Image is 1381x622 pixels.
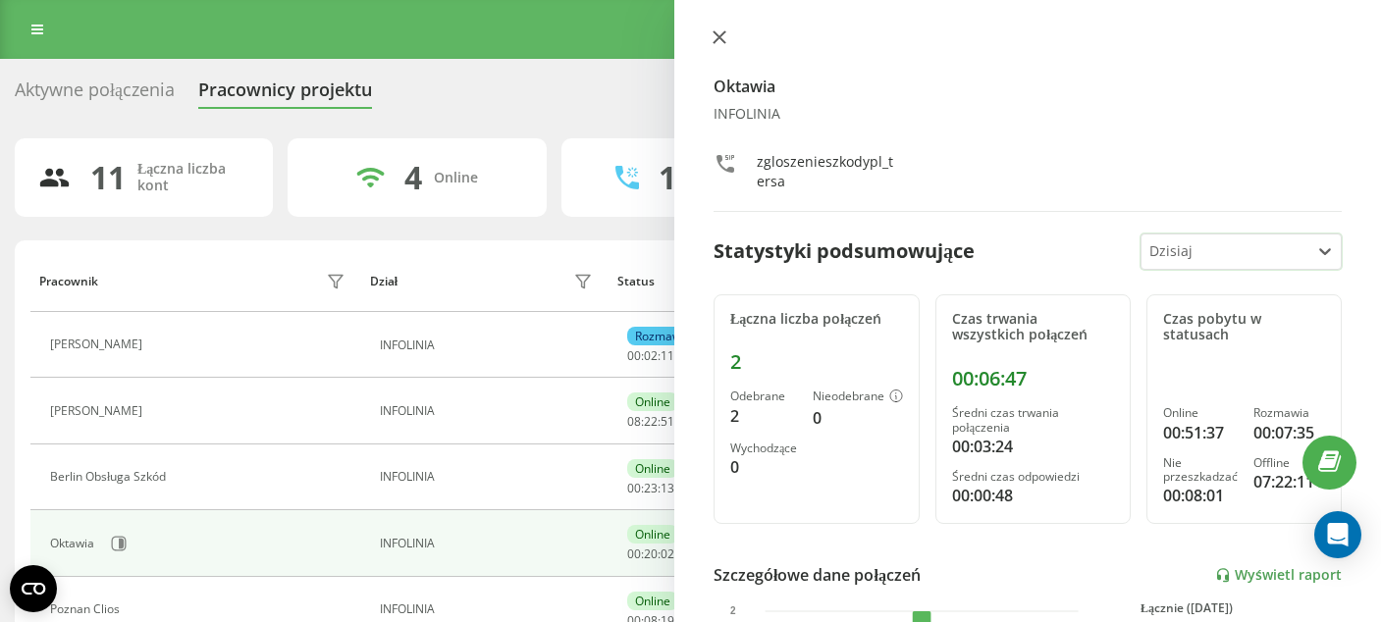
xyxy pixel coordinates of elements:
div: [PERSON_NAME] [50,404,147,418]
div: Online [627,459,678,478]
span: 08 [627,413,641,430]
div: Oktawia [50,537,99,550]
div: Berlin Obsługa Szkód [50,470,171,484]
div: zgloszenieszkodypl_tersa [757,152,897,191]
div: INFOLINIA [714,106,1342,123]
div: 00:08:01 [1163,484,1238,507]
div: : : [627,415,674,429]
span: 20 [644,545,658,562]
div: 00:07:35 [1253,421,1325,444]
div: Łączna liczba kont [137,161,249,194]
div: 0 [730,455,797,479]
a: Wyświetl raport [1215,567,1342,584]
div: [PERSON_NAME] [50,337,147,351]
div: INFOLINIA [380,404,597,418]
span: 51 [661,413,674,430]
div: Czas trwania wszystkich połączeń [952,311,1114,344]
div: : : [627,482,674,495]
div: 1 [659,159,676,196]
div: INFOLINIA [380,602,597,616]
div: Open Intercom Messenger [1314,511,1361,558]
h4: Oktawia [714,75,1342,98]
div: Rozmawia [1253,406,1325,420]
div: 0 [813,406,903,430]
div: Poznan Clios [50,602,125,616]
div: Online [627,592,678,610]
div: INFOLINIA [380,537,597,550]
div: 00:00:48 [952,484,1114,507]
div: Statystyki podsumowujące [714,236,975,266]
div: 00:06:47 [952,367,1114,390]
div: Wychodzące [730,441,797,455]
div: : : [627,547,674,561]
span: 02 [644,347,658,364]
div: Rozmawia [627,327,699,345]
div: : : [627,349,674,363]
span: 00 [627,480,641,496]
div: 07:22:11 [1253,470,1325,493]
div: Online [1163,406,1238,420]
div: Łącznie ([DATE]) [1141,601,1342,615]
span: 02 [661,545,674,562]
div: Online [627,525,678,544]
span: 23 [644,480,658,496]
div: 2 [730,350,903,374]
div: 11 [90,159,126,196]
span: 22 [644,413,658,430]
div: 2 [730,404,797,428]
div: Online [434,170,478,186]
div: 4 [404,159,422,196]
div: Czas pobytu w statusach [1163,311,1325,344]
div: Nieodebrane [813,389,903,405]
div: Nie przeszkadzać [1163,456,1238,485]
div: Odebrane [730,389,797,403]
div: Online [627,392,678,411]
div: Szczegółowe dane połączeń [714,563,921,587]
div: 00:03:24 [952,435,1114,458]
div: Aktywne połączenia [15,79,175,110]
div: Pracownicy projektu [198,79,372,110]
button: Open CMP widget [10,565,57,612]
div: Średni czas trwania połączenia [952,406,1114,435]
div: Status [617,275,655,288]
span: 00 [627,347,641,364]
div: Dział [370,275,398,288]
div: Pracownik [39,275,98,288]
div: 00:51:37 [1163,421,1238,444]
span: 13 [661,480,674,496]
div: Łączna liczba połączeń [730,311,903,328]
div: Średni czas odpowiedzi [952,470,1114,484]
span: 11 [661,347,674,364]
div: INFOLINIA [380,338,597,352]
div: INFOLINIA [380,470,597,484]
div: Offline [1253,456,1325,470]
span: 00 [627,545,641,562]
text: 2 [730,606,736,617]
